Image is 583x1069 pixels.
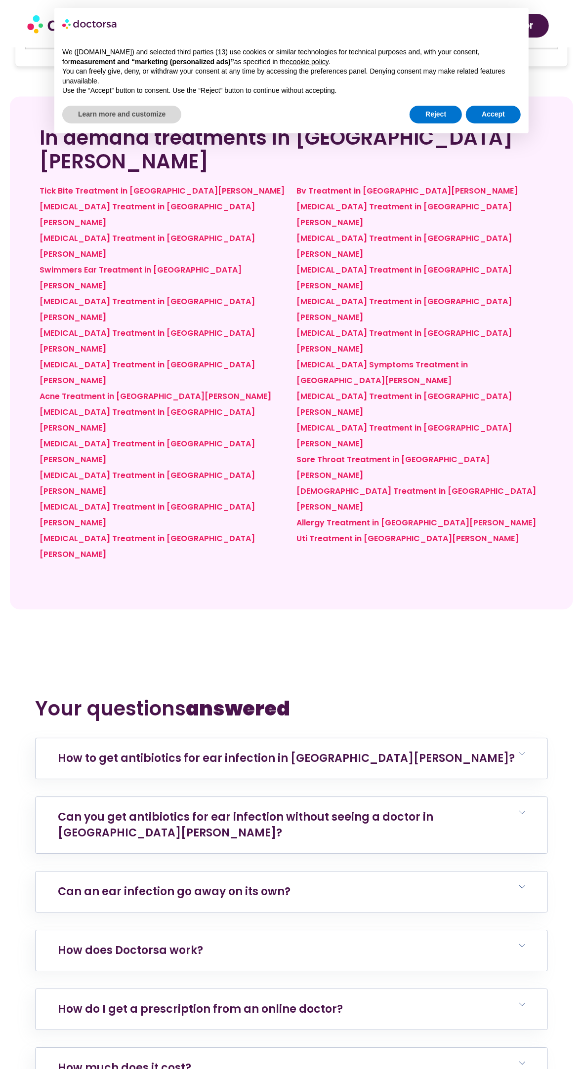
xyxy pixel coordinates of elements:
[40,470,255,497] a: [MEDICAL_DATA] Treatment in [GEOGRAPHIC_DATA][PERSON_NAME]
[410,106,462,123] button: Reject
[62,47,521,67] p: We ([DOMAIN_NAME]) and selected third parties (13) use cookies or similar technologies for techni...
[36,989,547,1029] h6: How do I get a prescription from an online doctor?
[296,296,512,323] a: [MEDICAL_DATA] Treatment in [GEOGRAPHIC_DATA][PERSON_NAME]
[290,58,329,66] a: cookie policy
[296,517,536,528] a: Allergy Treatment in [GEOGRAPHIC_DATA][PERSON_NAME]
[36,797,547,853] h6: Can you get antibiotics for ear infection without seeing a doctor in [GEOGRAPHIC_DATA][PERSON_NAME]?
[296,454,490,481] a: Sore Throat Treatment in [GEOGRAPHIC_DATA][PERSON_NAME]
[466,106,521,123] button: Accept
[40,327,255,355] a: [MEDICAL_DATA] Treatment in [GEOGRAPHIC_DATA][PERSON_NAME]
[296,391,512,418] a: [MEDICAL_DATA] Treatment in [GEOGRAPHIC_DATA][PERSON_NAME]
[40,296,255,323] a: [MEDICAL_DATA] Treatment in [GEOGRAPHIC_DATA][PERSON_NAME]
[58,751,515,766] a: How to get antibiotics for ear infection in [GEOGRAPHIC_DATA][PERSON_NAME]?
[35,697,548,720] h2: Your questions
[58,809,433,840] a: Can you get antibiotics for ear infection without seeing a doctor in [GEOGRAPHIC_DATA][PERSON_NAME]?
[62,67,521,86] p: You can freely give, deny, or withdraw your consent at any time by accessing the preferences pane...
[40,501,255,528] a: [MEDICAL_DATA] Treatment in [GEOGRAPHIC_DATA][PERSON_NAME]
[296,327,512,355] a: [MEDICAL_DATA] Treatment in [GEOGRAPHIC_DATA][PERSON_NAME]
[58,1001,343,1017] a: How do I get a prescription from an online doctor?
[40,185,285,197] a: Tick Bite Treatment in [GEOGRAPHIC_DATA][PERSON_NAME]
[40,233,255,260] a: [MEDICAL_DATA] Treatment in [GEOGRAPHIC_DATA][PERSON_NAME]
[296,201,512,228] a: [MEDICAL_DATA] Treatment in [GEOGRAPHIC_DATA][PERSON_NAME]
[296,264,512,291] a: [MEDICAL_DATA] Treatment in [GEOGRAPHIC_DATA][PERSON_NAME]
[40,391,271,402] a: Acne Treatment in [GEOGRAPHIC_DATA][PERSON_NAME]
[62,16,118,32] img: logo
[296,359,468,386] a: [MEDICAL_DATA] Symptoms Treatment in [GEOGRAPHIC_DATA][PERSON_NAME]
[36,738,547,779] h6: How to get antibiotics for ear infection in [GEOGRAPHIC_DATA][PERSON_NAME]?
[296,185,518,197] a: Bv Treatment in [GEOGRAPHIC_DATA][PERSON_NAME]
[40,438,255,465] a: [MEDICAL_DATA] Treatment in [GEOGRAPHIC_DATA][PERSON_NAME]
[296,533,519,544] a: Uti Treatment in [GEOGRAPHIC_DATA][PERSON_NAME]
[70,58,234,66] strong: measurement and “marketing (personalized ads)”
[296,422,512,449] a: [MEDICAL_DATA] Treatment in [GEOGRAPHIC_DATA][PERSON_NAME]
[40,359,255,386] a: [MEDICAL_DATA] Treatment in [GEOGRAPHIC_DATA][PERSON_NAME]
[40,201,255,228] a: [MEDICAL_DATA] Treatment in [GEOGRAPHIC_DATA][PERSON_NAME]
[296,233,512,260] a: [MEDICAL_DATA] Treatment in [GEOGRAPHIC_DATA][PERSON_NAME]
[58,884,291,899] a: Can an ear infection go away on its own?
[62,106,181,123] button: Learn more and customize
[36,871,547,912] h6: Can an ear infection go away on its own?
[40,406,255,434] a: [MEDICAL_DATA] Treatment in [GEOGRAPHIC_DATA][PERSON_NAME]
[186,695,290,722] b: answered
[296,485,536,513] a: [DEMOGRAPHIC_DATA] Treatment in [GEOGRAPHIC_DATA][PERSON_NAME]
[62,86,521,96] p: Use the “Accept” button to consent. Use the “Reject” button to continue without accepting.
[40,533,255,560] a: [MEDICAL_DATA] Treatment in [GEOGRAPHIC_DATA][PERSON_NAME]
[58,943,203,958] a: How does Doctorsa work?
[36,930,547,971] h6: How does Doctorsa work?
[40,264,242,291] a: Swimmers Ear Treatment in [GEOGRAPHIC_DATA][PERSON_NAME]
[40,126,543,173] h2: In demand treatments in [GEOGRAPHIC_DATA][PERSON_NAME]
